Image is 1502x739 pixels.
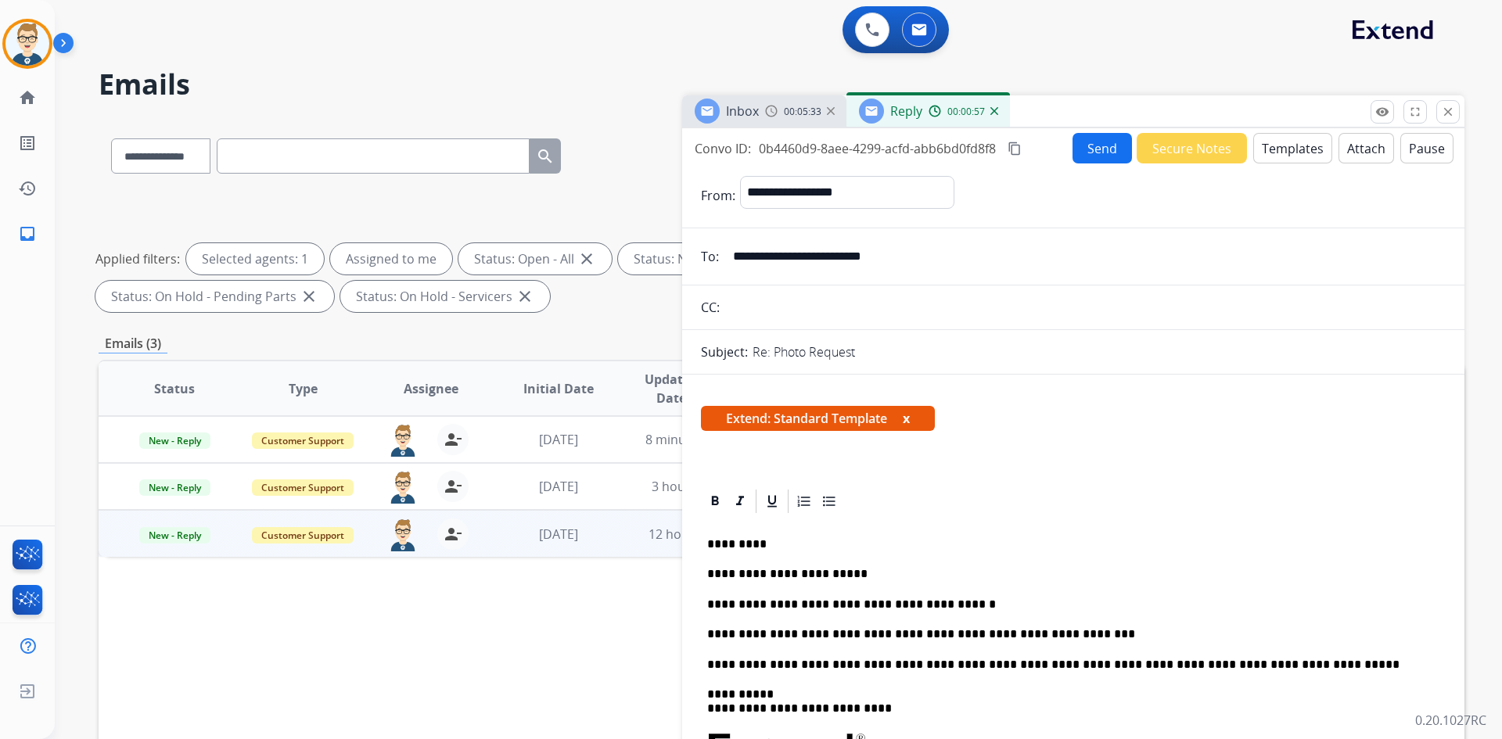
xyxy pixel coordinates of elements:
[536,147,555,166] mat-icon: search
[759,140,996,157] span: 0b4460d9-8aee-4299-acfd-abb6bd0fd8f8
[701,343,748,361] p: Subject:
[154,379,195,398] span: Status
[186,243,324,274] div: Selected agents: 1
[652,478,722,495] span: 3 hours ago
[18,134,37,152] mat-icon: list_alt
[340,281,550,312] div: Status: On Hold - Servicers
[539,478,578,495] span: [DATE]
[1441,105,1455,119] mat-icon: close
[701,186,735,205] p: From:
[18,179,37,198] mat-icon: history
[539,526,578,543] span: [DATE]
[695,139,751,158] p: Convo ID:
[387,424,419,457] img: agent-avatar
[703,490,727,513] div: Bold
[1408,105,1422,119] mat-icon: fullscreen
[903,409,910,428] button: x
[444,477,462,496] mat-icon: person_remove
[1253,133,1332,163] button: Templates
[458,243,612,274] div: Status: Open - All
[701,247,719,266] p: To:
[577,249,596,268] mat-icon: close
[784,106,821,118] span: 00:05:33
[649,526,726,543] span: 12 hours ago
[18,224,37,243] mat-icon: inbox
[99,69,1464,100] h2: Emails
[1400,133,1453,163] button: Pause
[18,88,37,107] mat-icon: home
[1008,142,1022,156] mat-icon: content_copy
[139,479,210,496] span: New - Reply
[95,281,334,312] div: Status: On Hold - Pending Parts
[99,334,167,353] p: Emails (3)
[701,406,935,431] span: Extend: Standard Template
[404,379,458,398] span: Assignee
[1375,105,1389,119] mat-icon: remove_red_eye
[701,298,720,317] p: CC:
[1137,133,1247,163] button: Secure Notes
[1339,133,1394,163] button: Attach
[387,518,419,551] img: agent-avatar
[645,431,729,448] span: 8 minutes ago
[523,379,594,398] span: Initial Date
[387,471,419,504] img: agent-avatar
[1073,133,1132,163] button: Send
[252,432,354,449] span: Customer Support
[289,379,318,398] span: Type
[252,479,354,496] span: Customer Support
[516,287,534,306] mat-icon: close
[444,525,462,543] mat-icon: person_remove
[139,432,210,449] span: New - Reply
[539,431,578,448] span: [DATE]
[792,490,816,513] div: Ordered List
[636,370,707,407] span: Updated Date
[753,343,855,361] p: Re: Photo Request
[947,106,985,118] span: 00:00:57
[300,287,318,306] mat-icon: close
[330,243,452,274] div: Assigned to me
[760,490,784,513] div: Underline
[890,102,922,120] span: Reply
[95,249,180,268] p: Applied filters:
[618,243,783,274] div: Status: New - Initial
[139,527,210,543] span: New - Reply
[252,527,354,543] span: Customer Support
[726,102,759,120] span: Inbox
[444,430,462,449] mat-icon: person_remove
[728,490,752,513] div: Italic
[817,490,841,513] div: Bullet List
[5,22,49,66] img: avatar
[1415,711,1486,730] p: 0.20.1027RC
